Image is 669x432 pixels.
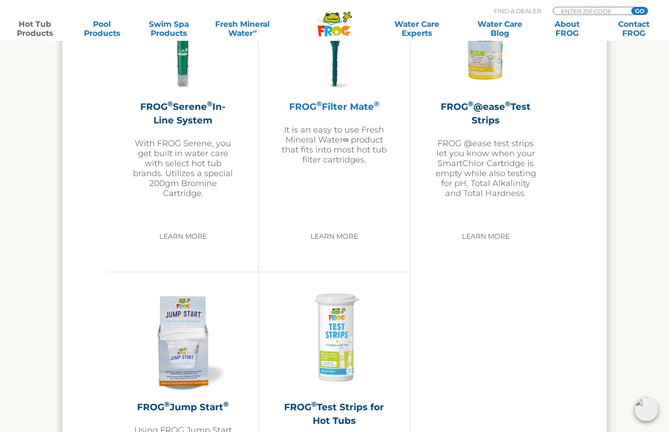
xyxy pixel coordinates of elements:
[281,400,387,427] h2: FROG Test Strips for Hot Tubs
[452,228,520,245] a: Learn More
[505,99,511,108] sup: ®
[210,20,275,38] a: Fresh MineralWater∞
[130,286,236,391] img: jump-start-300x300.png
[374,20,459,38] a: Water CareExperts
[281,286,387,391] img: Frog-Test-Strip-bottle-300x300.png
[76,20,128,38] a: PoolProducts
[474,20,526,38] a: Water CareBlog
[631,7,648,15] input: GO
[560,7,621,15] input: Zip Code Form
[130,400,236,414] h2: FROG Jump Start
[494,7,541,15] p: Find A Dealer
[300,228,369,245] a: Learn More
[167,99,173,108] sup: ®
[130,138,236,198] p: With FROG Serene, you get built in water care with select hot tub brands. Utilizes a special 200g...
[433,100,539,127] h2: FROG @ease Test Strips
[281,100,387,113] h2: FROG Filter Mate
[541,20,593,38] a: AboutFROG
[316,99,322,108] sup: ®
[608,20,660,38] a: ContactFROG
[130,100,236,127] h2: FROG Serene In-Line System
[9,20,61,38] a: Hot TubProducts
[311,400,317,408] sup: ®
[468,99,473,108] sup: ®
[207,99,212,108] sup: ®
[281,125,387,165] p: It is an easy to use Fresh Mineral Water∞ product that fits into most hot tub filter cartridges.
[223,400,229,408] sup: ®
[164,400,170,408] sup: ®
[374,99,379,108] sup: ®
[149,228,217,245] a: Learn More
[253,28,257,34] sup: ∞
[433,138,539,198] p: FROG @ease test strips let you know when your SmartChlor Cartridge is empty while also testing fo...
[143,20,195,38] a: Swim SpaProducts
[635,398,658,421] img: openIcon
